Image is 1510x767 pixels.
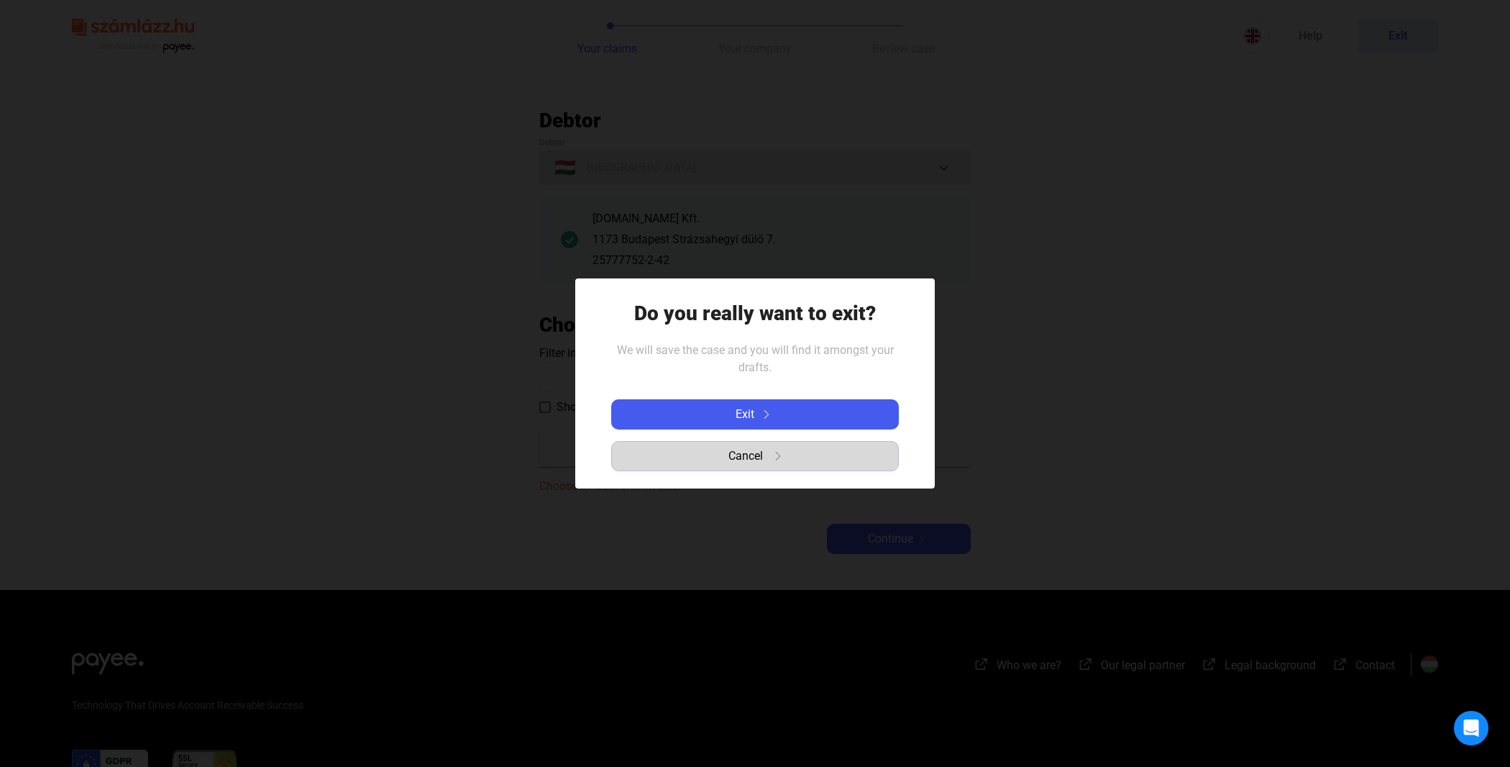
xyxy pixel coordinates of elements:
[611,399,899,430] button: Exitarrow-right-white
[617,343,894,374] span: We will save the case and you will find it amongst your drafts.
[728,448,763,465] span: Cancel
[611,441,899,471] button: Cancelarrow-right-grey
[1454,711,1488,745] div: Open Intercom Messenger
[758,410,775,419] img: arrow-right-white
[736,406,754,423] span: Exit
[634,301,876,326] h1: Do you really want to exit?
[774,452,782,460] img: arrow-right-grey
